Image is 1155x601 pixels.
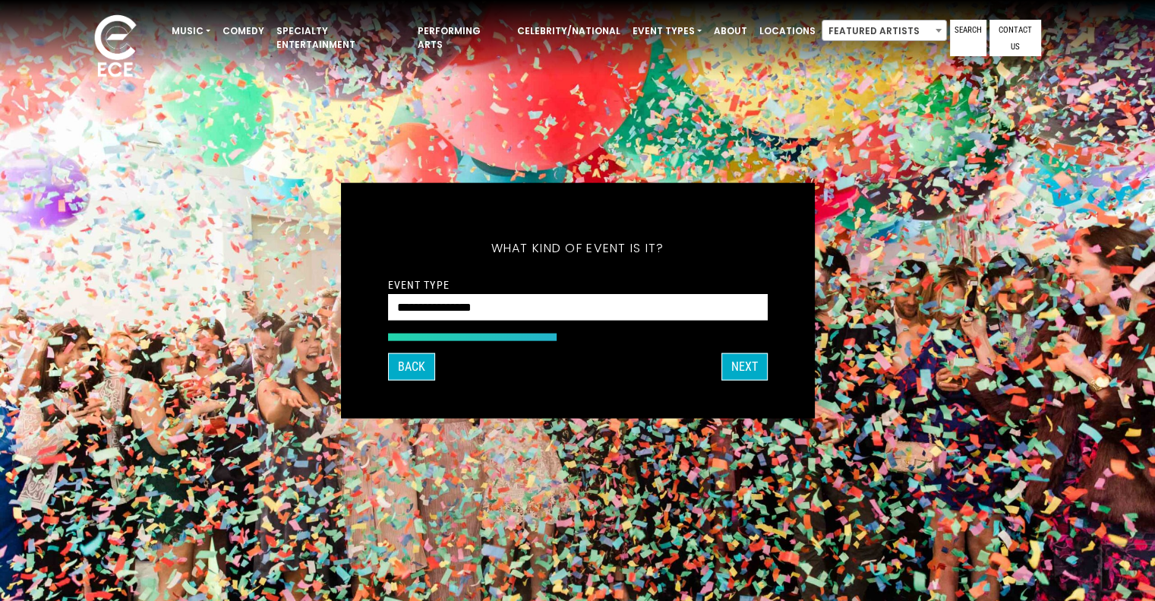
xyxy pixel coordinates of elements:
a: Performing Arts [412,18,511,58]
span: Featured Artists [822,21,946,42]
a: Locations [753,18,822,44]
a: About [708,18,753,44]
a: Search [950,20,986,56]
button: Back [388,353,435,381]
a: Specialty Entertainment [270,18,412,58]
h5: What kind of event is it? [388,220,768,275]
label: Event Type [388,277,450,291]
a: Comedy [216,18,270,44]
img: ece_new_logo_whitev2-1.png [77,11,153,84]
a: Celebrity/National [511,18,626,44]
a: Music [166,18,216,44]
span: Featured Artists [822,20,947,41]
a: Contact Us [989,20,1041,56]
button: Next [721,353,768,381]
a: Event Types [626,18,708,44]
